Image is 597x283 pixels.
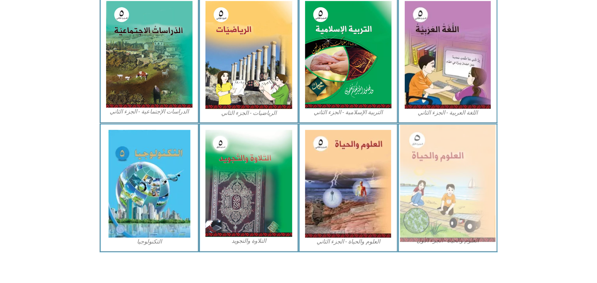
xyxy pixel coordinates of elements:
figcaption: الرياضيات - الجزء الثاني [205,109,292,117]
figcaption: التكنولوجيا [106,238,193,246]
figcaption: الدراسات الإجتماعية - الجزء الثاني [106,108,193,116]
figcaption: التلاوة والتجويد [205,237,292,245]
figcaption: العلوم والحياة - الجزء الثاني [305,238,392,246]
figcaption: اللغة العربية - الجزء الثاني [404,109,491,117]
figcaption: التربية الإسلامية - الجزء الثاني [305,108,392,116]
